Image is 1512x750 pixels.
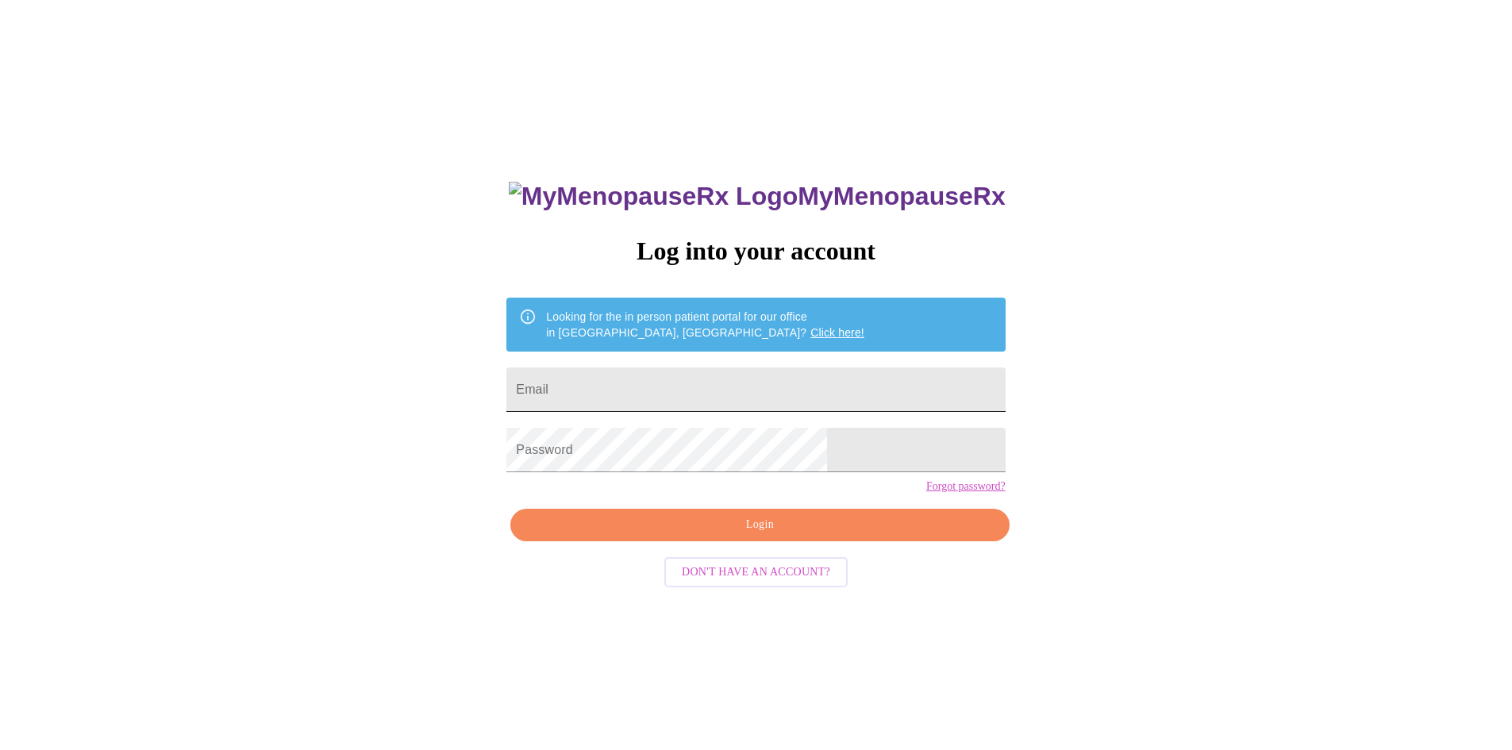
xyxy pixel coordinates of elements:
a: Click here! [810,326,864,339]
img: MyMenopauseRx Logo [509,182,798,211]
h3: MyMenopauseRx [509,182,1006,211]
span: Don't have an account? [682,563,830,583]
button: Don't have an account? [664,557,848,588]
span: Login [529,515,991,535]
a: Forgot password? [926,480,1006,493]
h3: Log into your account [506,237,1005,266]
button: Login [510,509,1009,541]
div: Looking for the in person patient portal for our office in [GEOGRAPHIC_DATA], [GEOGRAPHIC_DATA]? [546,302,864,347]
a: Don't have an account? [660,563,852,577]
